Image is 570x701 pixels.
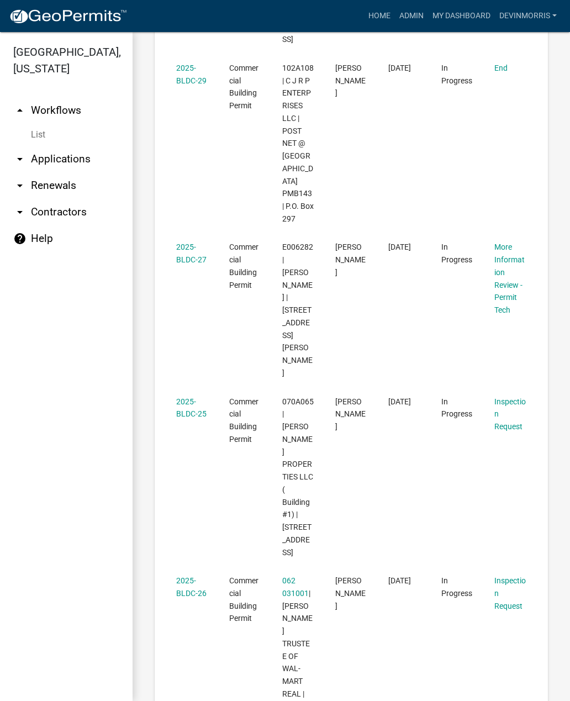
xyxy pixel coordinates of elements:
span: Steve Sammons [335,397,366,431]
i: help [13,232,27,245]
span: 070A065 | HOUSWORTH PROPERTIES LLC ( Building #1) | 287 Parks Mill Rd [282,397,314,557]
span: In Progress [441,243,472,264]
span: Commercial Building Permit [229,64,258,110]
i: arrow_drop_down [13,205,27,219]
a: Home [364,6,395,27]
span: Commercial Building Permit [229,576,258,623]
span: In Progress [441,576,472,598]
i: arrow_drop_down [13,152,27,166]
a: 2025-BLDC-25 [176,397,207,419]
a: My Dashboard [428,6,495,27]
span: 05/01/2025 [388,64,411,72]
a: End [494,64,508,72]
i: arrow_drop_up [13,104,27,117]
a: 062 031001 [282,576,309,598]
a: 2025-BLDC-26 [176,576,207,598]
span: 04/09/2025 [388,576,411,585]
span: Commercial Building Permit [229,397,258,444]
span: 04/09/2025 [388,243,411,251]
span: E006282 | Brian Ditty | 401 W. Marion St. [282,243,313,377]
span: In Progress [441,64,472,85]
span: Larry Harris [335,576,366,610]
a: Devinmorris [495,6,561,27]
a: Inspection Request [494,576,526,610]
span: 04/09/2025 [388,397,411,406]
a: 2025-BLDC-29 [176,64,207,85]
a: More Information Review - Permit Tech [494,243,525,314]
a: Admin [395,6,428,27]
span: Brian D Ditty [335,243,366,277]
span: Commercial Building Permit [229,243,258,289]
span: In Progress [441,397,472,419]
a: Inspection Request [494,397,526,431]
i: arrow_drop_down [13,179,27,192]
span: 102A108 | C J R P ENTERPRISES LLC | POST NET @ LAKE OCONEE PMB143 | P.O. Box 297 [282,64,314,223]
span: Mitch Melder [335,64,366,98]
a: 2025-BLDC-27 [176,243,207,264]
